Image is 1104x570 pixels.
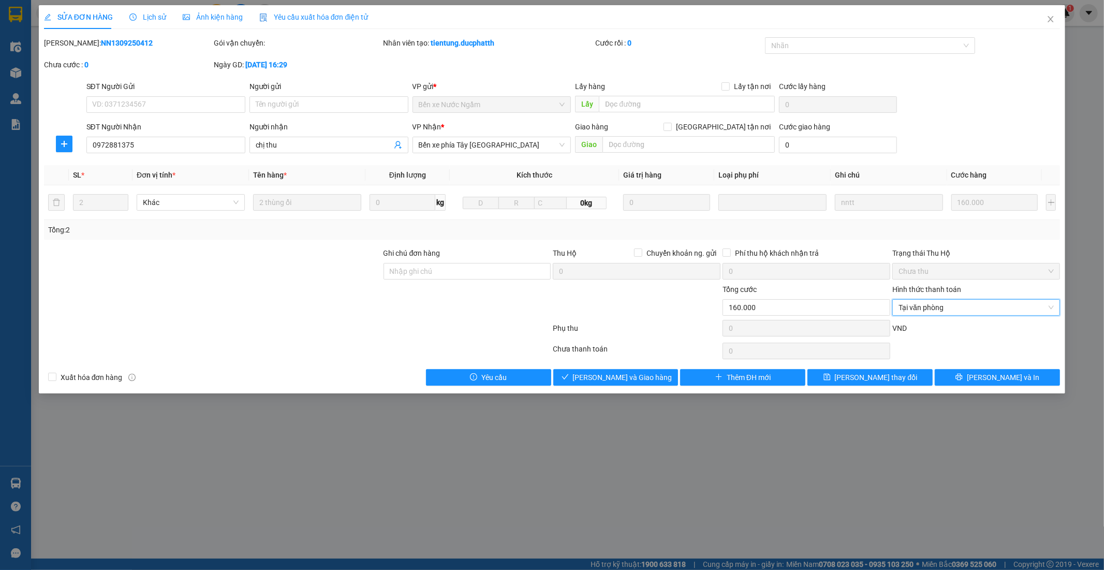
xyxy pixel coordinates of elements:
[470,373,477,382] span: exclamation-circle
[779,82,826,91] label: Cước lấy hàng
[602,136,775,153] input: Dọc đường
[575,136,602,153] span: Giao
[573,372,672,383] span: [PERSON_NAME] và Giao hàng
[394,141,402,149] span: user-add
[731,247,823,259] span: Phí thu hộ khách nhận trả
[259,13,369,21] span: Yêu cầu xuất hóa đơn điện tử
[259,13,268,22] img: icon
[435,194,446,211] span: kg
[384,263,551,280] input: Ghi chú đơn hàng
[48,224,426,236] div: Tổng: 2
[595,37,763,49] div: Cước rồi :
[779,96,897,113] input: Cước lấy hàng
[419,97,565,112] span: Bến xe Nước Ngầm
[389,171,426,179] span: Định lượng
[44,59,212,70] div: Chưa cước :
[967,372,1039,383] span: [PERSON_NAME] và In
[86,121,245,133] div: SĐT Người Nhận
[779,123,830,131] label: Cước giao hàng
[143,195,239,210] span: Khác
[807,369,933,386] button: save[PERSON_NAME] thay đổi
[249,121,408,133] div: Người nhận
[44,13,113,21] span: SỬA ĐƠN HÀNG
[730,81,775,92] span: Lấy tận nơi
[44,37,212,49] div: [PERSON_NAME]:
[892,324,907,332] span: VND
[183,13,243,21] span: Ảnh kiện hàng
[835,372,918,383] span: [PERSON_NAME] thay đổi
[413,81,571,92] div: VP gửi
[955,373,963,382] span: printer
[627,39,631,47] b: 0
[823,373,831,382] span: save
[642,247,720,259] span: Chuyển khoản ng. gửi
[44,13,51,21] span: edit
[101,39,153,47] b: NN1309250412
[214,37,381,49] div: Gói vận chuyển:
[951,171,987,179] span: Cước hàng
[183,13,190,21] span: picture
[384,37,594,49] div: Nhân viên tạo:
[831,165,947,185] th: Ghi chú
[253,171,287,179] span: Tên hàng
[1047,15,1055,23] span: close
[214,59,381,70] div: Ngày GD:
[899,264,1054,279] span: Chưa thu
[680,369,805,386] button: plusThêm ĐH mới
[84,61,89,69] b: 0
[128,374,136,381] span: info-circle
[552,343,722,361] div: Chưa thanh toán
[562,373,569,382] span: check
[553,369,679,386] button: check[PERSON_NAME] và Giao hàng
[426,369,551,386] button: exclamation-circleYêu cầu
[727,372,771,383] span: Thêm ĐH mới
[951,194,1038,211] input: 0
[899,300,1054,315] span: Tại văn phòng
[419,137,565,153] span: Bến xe phía Tây Thanh Hóa
[129,13,166,21] span: Lịch sử
[1046,194,1056,211] button: plus
[463,197,499,209] input: D
[892,285,961,294] label: Hình thức thanh toán
[835,194,943,211] input: Ghi Chú
[553,249,577,257] span: Thu Hộ
[534,197,567,209] input: C
[481,372,507,383] span: Yêu cầu
[623,194,710,211] input: 0
[715,373,723,382] span: plus
[599,96,775,112] input: Dọc đường
[384,249,440,257] label: Ghi chú đơn hàng
[56,140,72,148] span: plus
[129,13,137,21] span: clock-circle
[779,137,897,153] input: Cước giao hàng
[137,171,175,179] span: Đơn vị tính
[249,81,408,92] div: Người gửi
[575,96,599,112] span: Lấy
[623,171,661,179] span: Giá trị hàng
[498,197,535,209] input: R
[723,285,757,294] span: Tổng cước
[935,369,1060,386] button: printer[PERSON_NAME] và In
[73,171,81,179] span: SL
[413,123,441,131] span: VP Nhận
[714,165,831,185] th: Loại phụ phí
[517,171,552,179] span: Kích thước
[56,136,72,152] button: plus
[567,197,607,209] span: 0kg
[575,123,608,131] span: Giao hàng
[431,39,495,47] b: tientung.ducphatth
[56,372,127,383] span: Xuất hóa đơn hàng
[1036,5,1065,34] button: Close
[86,81,245,92] div: SĐT Người Gửi
[245,61,287,69] b: [DATE] 16:29
[672,121,775,133] span: [GEOGRAPHIC_DATA] tận nơi
[48,194,65,211] button: delete
[575,82,605,91] span: Lấy hàng
[253,194,361,211] input: VD: Bàn, Ghế
[892,247,1060,259] div: Trạng thái Thu Hộ
[552,323,722,341] div: Phụ thu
